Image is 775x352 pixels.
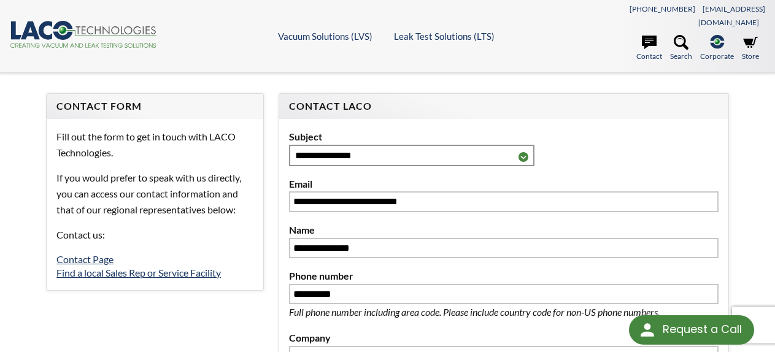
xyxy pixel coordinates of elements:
[638,320,657,340] img: round button
[289,222,719,238] label: Name
[630,4,695,13] a: [PHONE_NUMBER]
[663,315,742,343] div: Request a Call
[629,315,754,345] div: Request a Call
[56,129,253,160] p: Fill out the form to get in touch with LACO Technologies.
[56,267,221,278] a: Find a local Sales Rep or Service Facility
[289,330,719,346] label: Company
[289,176,719,192] label: Email
[289,129,719,145] label: Subject
[278,31,372,42] a: Vacuum Solutions (LVS)
[394,31,495,42] a: Leak Test Solutions (LTS)
[289,100,719,113] h4: Contact LACO
[698,4,765,27] a: [EMAIL_ADDRESS][DOMAIN_NAME]
[56,253,114,265] a: Contact Page
[56,100,253,113] h4: Contact Form
[289,304,700,320] p: Full phone number including area code. Please include country code for non-US phone numbers.
[56,227,253,243] p: Contact us:
[56,170,253,217] p: If you would prefer to speak with us directly, you can access our contact information and that of...
[289,268,719,284] label: Phone number
[700,50,734,62] span: Corporate
[742,35,759,62] a: Store
[670,35,692,62] a: Search
[636,35,662,62] a: Contact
